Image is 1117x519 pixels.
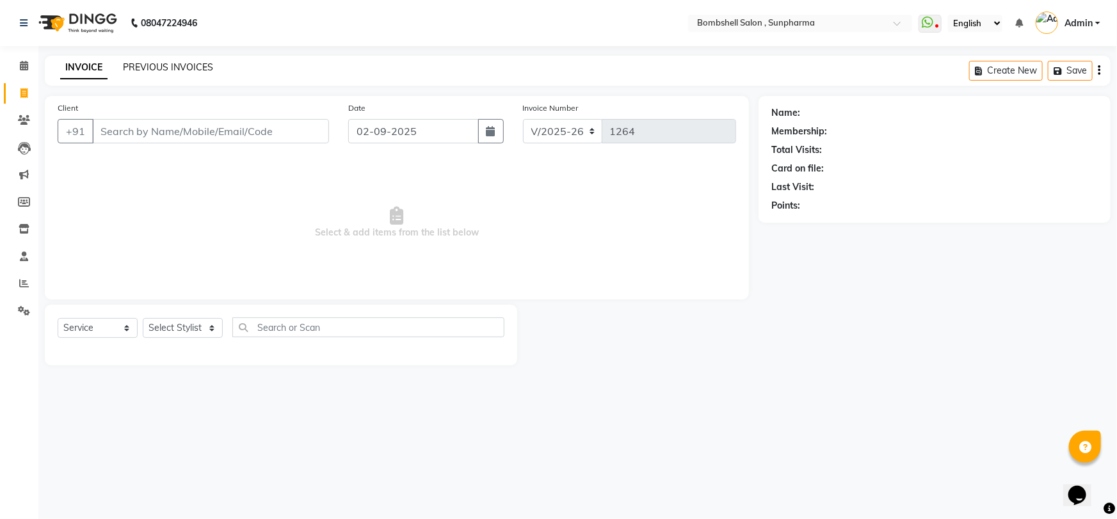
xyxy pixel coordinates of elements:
button: +91 [58,119,93,143]
img: logo [33,5,120,41]
a: INVOICE [60,56,108,79]
div: Name: [771,106,800,120]
label: Date [348,102,366,114]
div: Card on file: [771,162,824,175]
div: Last Visit: [771,180,814,194]
img: Admin [1036,12,1058,34]
div: Total Visits: [771,143,822,157]
a: PREVIOUS INVOICES [123,61,213,73]
button: Save [1048,61,1093,81]
b: 08047224946 [141,5,197,41]
div: Points: [771,199,800,212]
input: Search by Name/Mobile/Email/Code [92,119,329,143]
button: Create New [969,61,1043,81]
span: Select & add items from the list below [58,159,736,287]
span: Admin [1065,17,1093,30]
iframe: chat widget [1063,468,1104,506]
input: Search or Scan [232,317,504,337]
label: Client [58,102,78,114]
div: Membership: [771,125,827,138]
label: Invoice Number [523,102,579,114]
